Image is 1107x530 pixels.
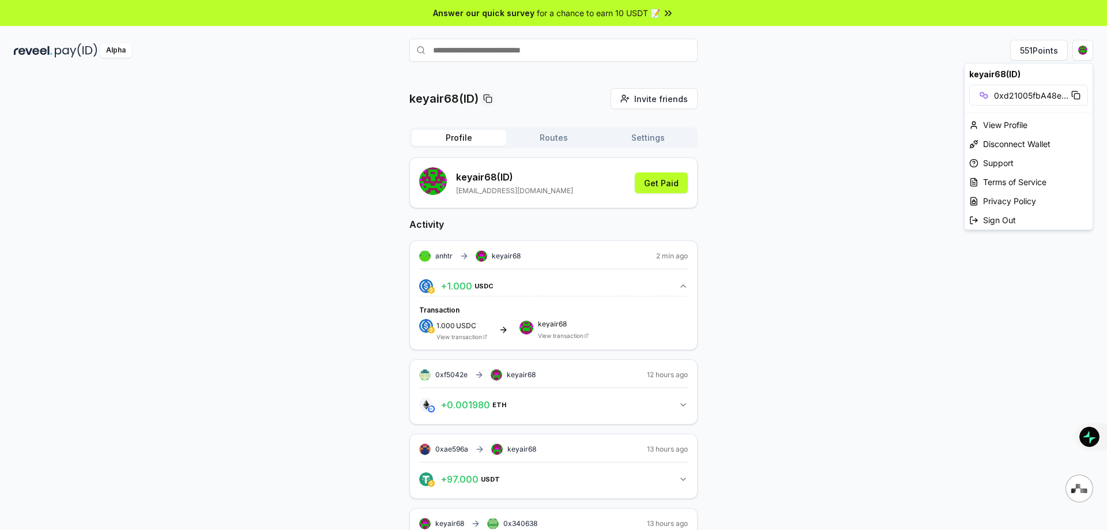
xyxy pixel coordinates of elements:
div: keyair68(ID) [965,63,1093,85]
div: Sign Out [965,211,1093,230]
div: View Profile [965,115,1093,134]
a: Privacy Policy [965,191,1093,211]
div: Disconnect Wallet [965,134,1093,153]
a: Support [965,153,1093,172]
a: Terms of Service [965,172,1093,191]
img: Polygon [977,88,991,102]
span: 0xd21005fbA48e ... [994,89,1068,102]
